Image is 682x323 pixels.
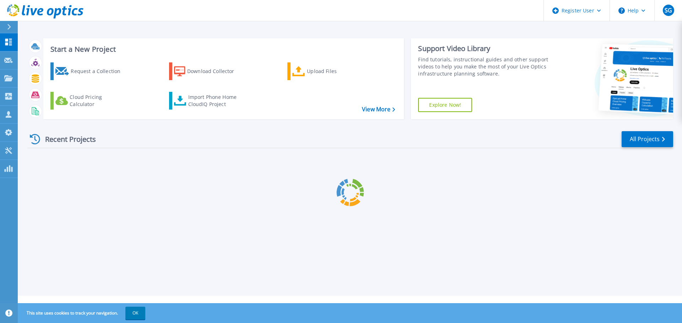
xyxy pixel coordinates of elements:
[362,106,395,113] a: View More
[50,45,395,53] h3: Start a New Project
[187,64,244,78] div: Download Collector
[418,56,552,77] div: Find tutorials, instructional guides and other support videos to help you make the most of your L...
[70,94,126,108] div: Cloud Pricing Calculator
[169,62,248,80] a: Download Collector
[188,94,244,108] div: Import Phone Home CloudIQ Project
[418,44,552,53] div: Support Video Library
[665,7,672,13] span: SG
[125,307,145,319] button: OK
[287,62,367,80] a: Upload Files
[50,62,130,80] a: Request a Collection
[27,130,105,148] div: Recent Projects
[418,98,472,112] a: Explore Now!
[622,131,673,147] a: All Projects
[20,307,145,319] span: This site uses cookies to track your navigation.
[50,92,130,110] a: Cloud Pricing Calculator
[307,64,364,78] div: Upload Files
[71,64,128,78] div: Request a Collection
